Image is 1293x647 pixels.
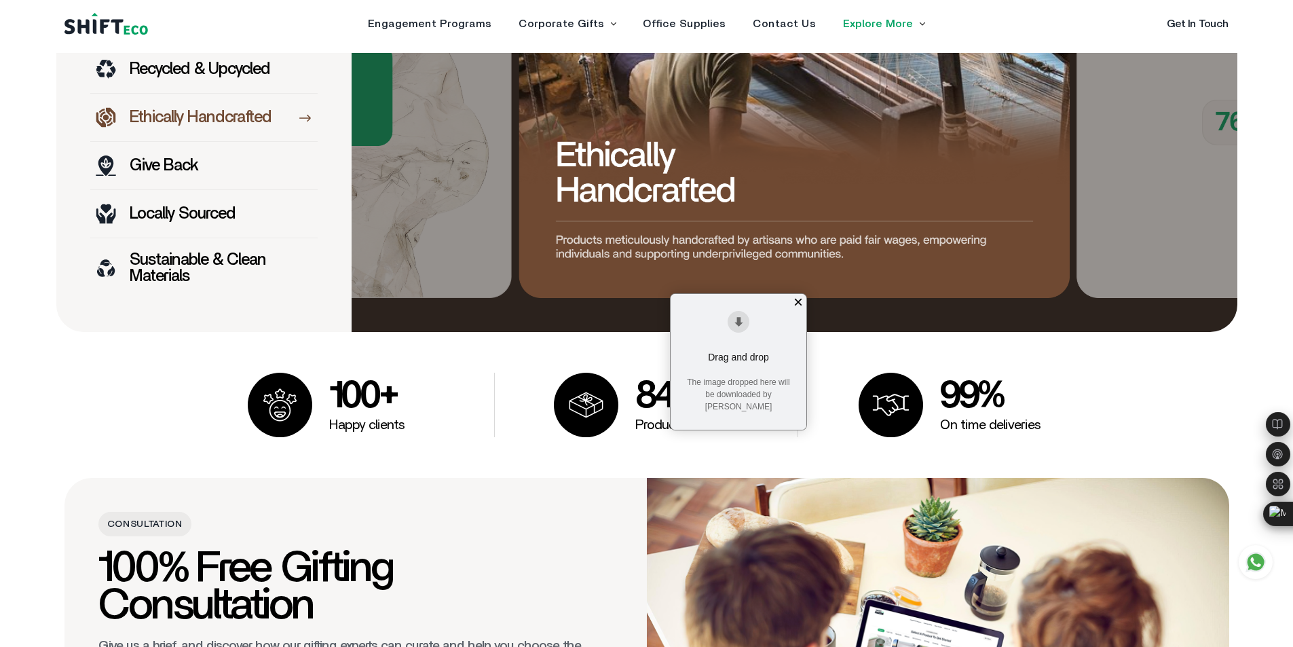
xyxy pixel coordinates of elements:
[130,61,270,77] p: Recycled & Upcycled
[98,550,613,625] h4: 100% Free Gifting Consultation
[843,18,913,29] a: Explore More
[130,206,236,222] p: Locally Sourced
[130,158,198,174] p: Give Back
[130,252,285,284] p: Sustainable & Clean Materials
[519,18,604,29] a: Corporate Gifts
[329,418,405,432] p: Happy clients
[1167,18,1229,29] a: Get In Touch
[130,109,271,126] p: Ethically Handcrafted
[753,18,816,29] a: Contact Us
[261,386,299,424] img: Frame.svg
[635,418,739,432] p: Products delivered
[872,386,910,424] img: frame-2.svg
[940,418,1041,432] p: On time deliveries
[643,18,726,29] a: Office Supplies
[98,512,191,536] span: CONSULTATION
[940,377,1041,415] h3: 99%
[567,386,605,424] img: Frame-1.svg
[329,377,405,415] h3: 100+
[368,18,491,29] a: Engagement Programs
[635,377,739,415] h3: 84K+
